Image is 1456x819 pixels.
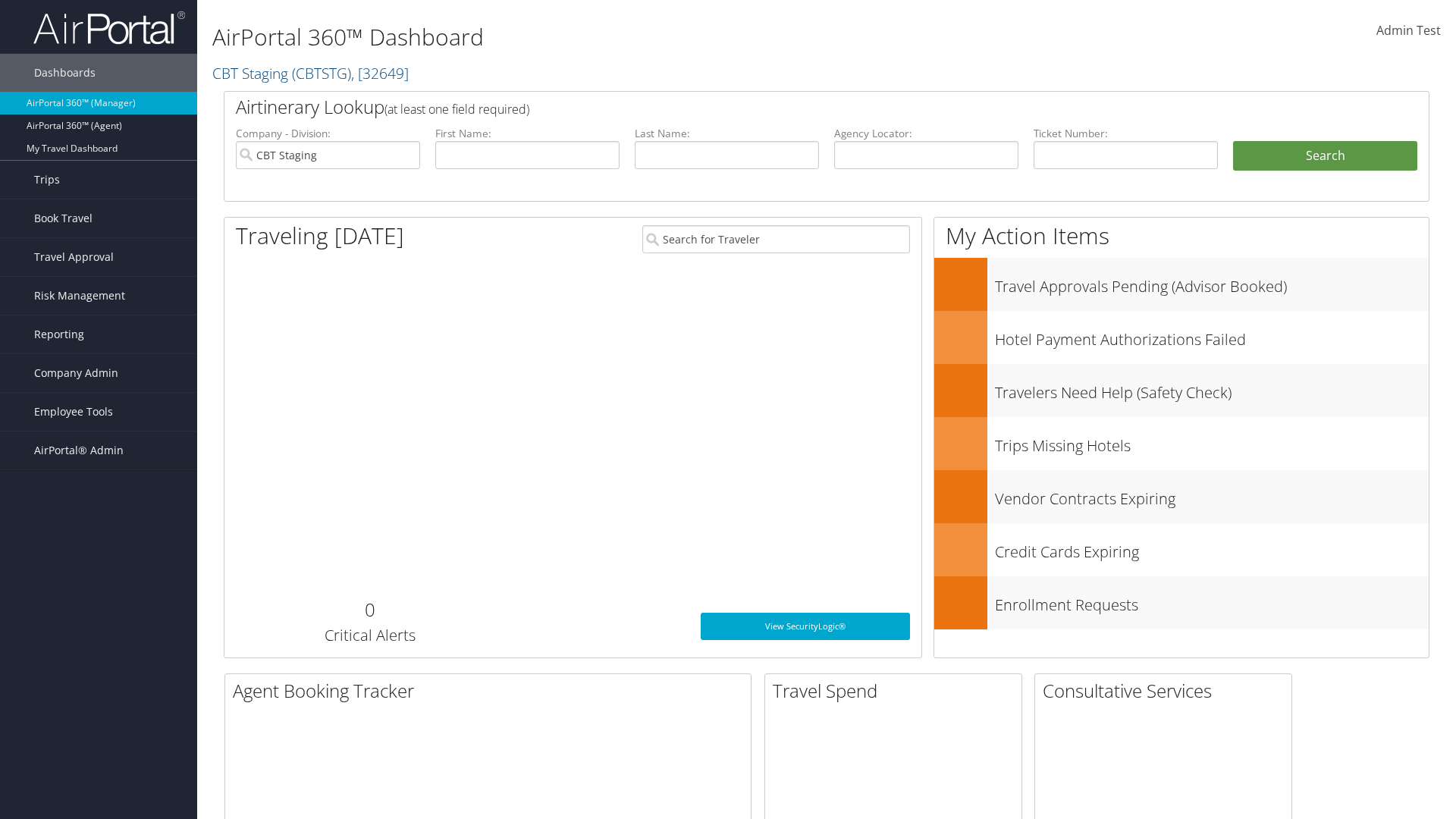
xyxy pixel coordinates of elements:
a: Hotel Payment Authorizations Failed [934,311,1429,364]
span: Company Admin [34,354,118,392]
label: Company - Division: [236,126,420,141]
h3: Trips Missing Hotels [995,428,1429,457]
span: Risk Management [34,277,125,315]
h2: Travel Spend [773,678,1021,704]
span: Admin Test [1376,22,1441,39]
h1: AirPortal 360™ Dashboard [212,21,1031,53]
h2: Airtinerary Lookup [236,94,1317,120]
h3: Travel Approvals Pending (Advisor Booked) [995,268,1429,297]
span: Trips [34,161,60,199]
h3: Critical Alerts [236,625,504,646]
img: airportal-logo.png [33,10,185,45]
label: Last Name: [635,126,819,141]
span: Employee Tools [34,393,113,431]
h1: My Action Items [934,220,1429,252]
h1: Traveling [DATE] [236,220,404,252]
a: Admin Test [1376,8,1441,55]
span: AirPortal® Admin [34,431,124,469]
span: Dashboards [34,54,96,92]
h3: Credit Cards Expiring [995,534,1429,563]
h3: Vendor Contracts Expiring [995,481,1429,510]
a: Travel Approvals Pending (Advisor Booked) [934,258,1429,311]
h2: Agent Booking Tracker [233,678,751,704]
label: First Name: [435,126,620,141]
a: View SecurityLogic® [701,613,910,640]
a: CBT Staging [212,63,409,83]
span: Book Travel [34,199,93,237]
h2: Consultative Services [1043,678,1291,704]
input: Search for Traveler [642,225,910,253]
span: ( CBTSTG ) [292,63,351,83]
a: Enrollment Requests [934,576,1429,629]
span: Reporting [34,315,84,353]
a: Credit Cards Expiring [934,523,1429,576]
label: Agency Locator: [834,126,1018,141]
h3: Enrollment Requests [995,587,1429,616]
span: Travel Approval [34,238,114,276]
span: , [ 32649 ] [351,63,409,83]
h2: 0 [236,597,504,623]
a: Vendor Contracts Expiring [934,470,1429,523]
h3: Travelers Need Help (Safety Check) [995,375,1429,403]
a: Trips Missing Hotels [934,417,1429,470]
button: Search [1233,141,1417,171]
span: (at least one field required) [384,101,529,118]
h3: Hotel Payment Authorizations Failed [995,322,1429,350]
a: Travelers Need Help (Safety Check) [934,364,1429,417]
label: Ticket Number: [1034,126,1218,141]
